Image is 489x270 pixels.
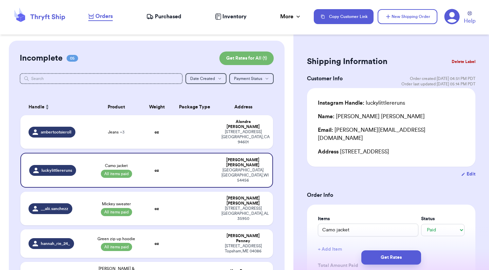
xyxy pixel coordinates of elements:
h3: Order Info [307,191,475,199]
div: [STREET_ADDRESS] [GEOGRAPHIC_DATA] , CA 94601 [221,129,265,145]
strong: oz [155,130,159,134]
span: 05 [67,55,78,62]
div: [PERSON_NAME] [PERSON_NAME] [221,158,264,168]
span: All items paid [101,170,132,178]
span: Orders [95,12,113,20]
span: hannah_rie_24_ [41,241,70,246]
span: + 3 [120,130,125,134]
h2: Incomplete [20,53,62,64]
span: Inventory [222,13,247,21]
span: All items paid [101,208,132,216]
span: luckylittlereruns [41,168,72,173]
div: [STREET_ADDRESS] [318,148,465,156]
div: [PERSON_NAME] Penney [221,233,265,244]
h2: Shipping Information [307,56,387,67]
label: Status [421,215,465,222]
span: Camo jacket [105,163,128,168]
div: More [280,13,302,21]
strong: oz [155,242,159,246]
div: [PERSON_NAME][EMAIL_ADDRESS][DOMAIN_NAME] [318,126,465,142]
label: Items [318,215,418,222]
th: Package Type [172,99,217,115]
th: Address [217,99,273,115]
button: Get Rates [361,250,421,265]
div: Alondra [PERSON_NAME] [221,119,265,129]
span: Email: [318,127,333,133]
button: + Add Item [315,242,467,257]
span: Green zip up hoodie [97,236,135,242]
span: Help [464,17,475,25]
a: Purchased [146,13,181,21]
span: Payment Status [234,77,262,81]
span: Purchased [155,13,181,21]
span: Instagram Handle: [318,100,364,106]
span: Date Created [190,77,215,81]
div: [STREET_ADDRESS] Topsham , ME 04086 [221,244,265,254]
button: Copy Customer Link [314,9,374,24]
span: Order created: [DATE] 04:51 PM PDT [410,76,475,81]
span: Jeans [108,129,125,135]
span: Name: [318,114,334,119]
input: Search [20,73,183,84]
a: Help [464,11,475,25]
button: New Shipping Order [378,9,437,24]
button: Date Created [185,73,227,84]
span: Mickey sweater [102,201,131,207]
th: Weight [142,99,172,115]
div: [PERSON_NAME] [PERSON_NAME] [318,112,425,121]
th: Product [91,99,142,115]
button: Delete Label [449,54,478,69]
strong: oz [155,168,159,172]
h3: Customer Info [307,75,343,83]
span: Order last updated: [DATE] 05:14 PM PDT [401,81,475,87]
a: Orders [88,12,113,21]
span: Address [318,149,339,154]
button: Edit [461,171,475,178]
div: [GEOGRAPHIC_DATA] [GEOGRAPHIC_DATA] , WI 54456 [221,168,264,183]
a: Inventory [215,13,247,21]
button: Sort ascending [44,103,50,111]
span: __alii.sanchezz [41,206,68,211]
span: Handle [29,104,44,111]
span: ambertootsieroll [41,129,71,135]
button: Get Rates for All (1) [219,51,274,65]
span: All items paid [101,243,132,251]
div: [STREET_ADDRESS] [GEOGRAPHIC_DATA] , AL 35950 [221,206,265,221]
div: [PERSON_NAME] [PERSON_NAME] [221,196,265,206]
button: Payment Status [229,73,274,84]
div: luckylittlereruns [318,99,405,107]
strong: oz [155,207,159,211]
